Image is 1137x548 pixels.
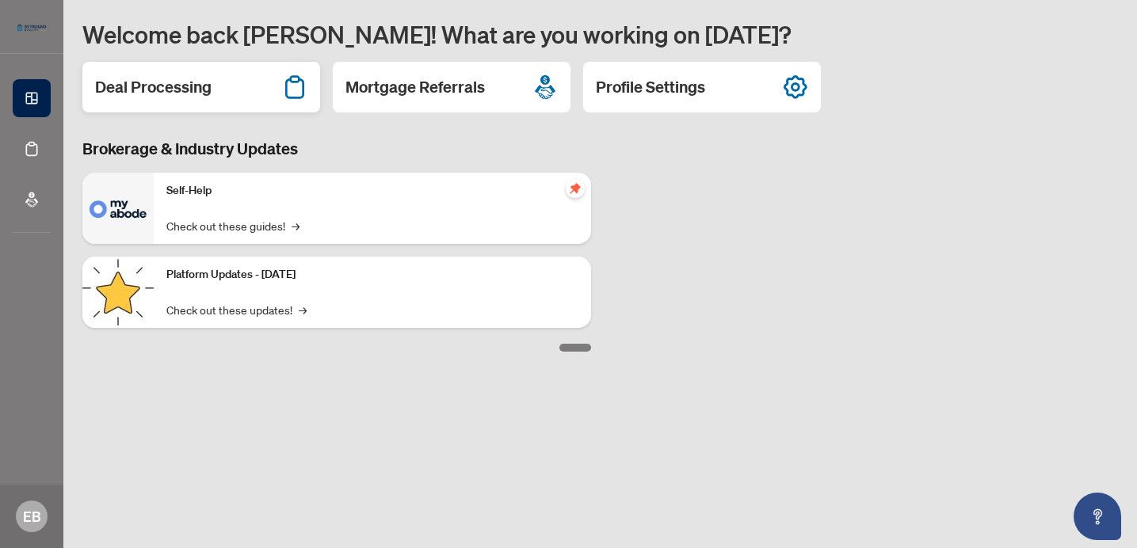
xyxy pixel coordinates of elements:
[166,266,578,284] p: Platform Updates - [DATE]
[82,19,1118,49] h1: Welcome back [PERSON_NAME]! What are you working on [DATE]?
[596,76,705,98] h2: Profile Settings
[13,20,51,36] img: logo
[166,217,300,234] a: Check out these guides!→
[345,76,485,98] h2: Mortgage Referrals
[292,217,300,234] span: →
[299,301,307,318] span: →
[82,173,154,244] img: Self-Help
[166,301,307,318] a: Check out these updates!→
[23,505,41,527] span: EB
[82,257,154,328] img: Platform Updates - September 16, 2025
[1074,493,1121,540] button: Open asap
[95,76,212,98] h2: Deal Processing
[166,182,578,200] p: Self-Help
[566,179,585,198] span: pushpin
[82,138,591,160] h3: Brokerage & Industry Updates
